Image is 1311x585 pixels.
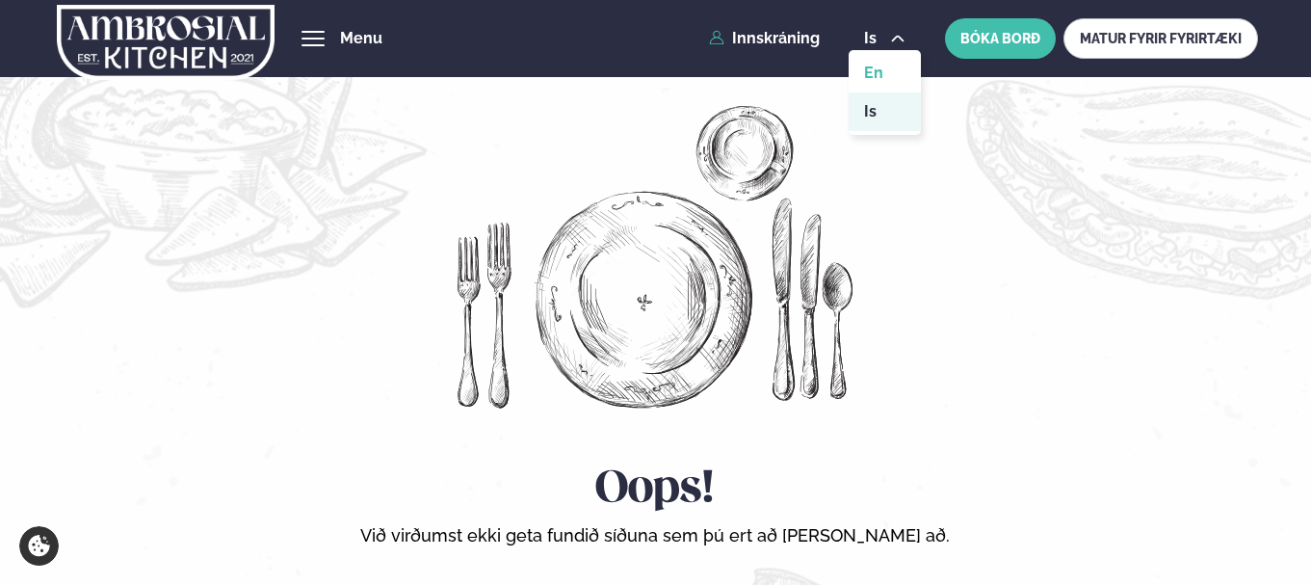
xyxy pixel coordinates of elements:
[849,54,921,93] a: en
[458,106,852,409] img: 404 page!
[864,31,882,46] span: is
[302,27,325,50] button: hamburger
[945,18,1056,59] button: BÓKA BORÐ
[849,93,921,131] a: is
[1063,18,1258,59] a: MATUR FYRIR FYRIRTÆKI
[709,30,820,47] a: Innskráning
[595,463,715,517] h2: Oops!
[57,3,274,82] img: logo
[360,524,950,547] p: Við virðumst ekki geta fundið síðuna sem þú ert að [PERSON_NAME] að.
[19,526,59,566] a: Cookie settings
[849,31,921,46] button: is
